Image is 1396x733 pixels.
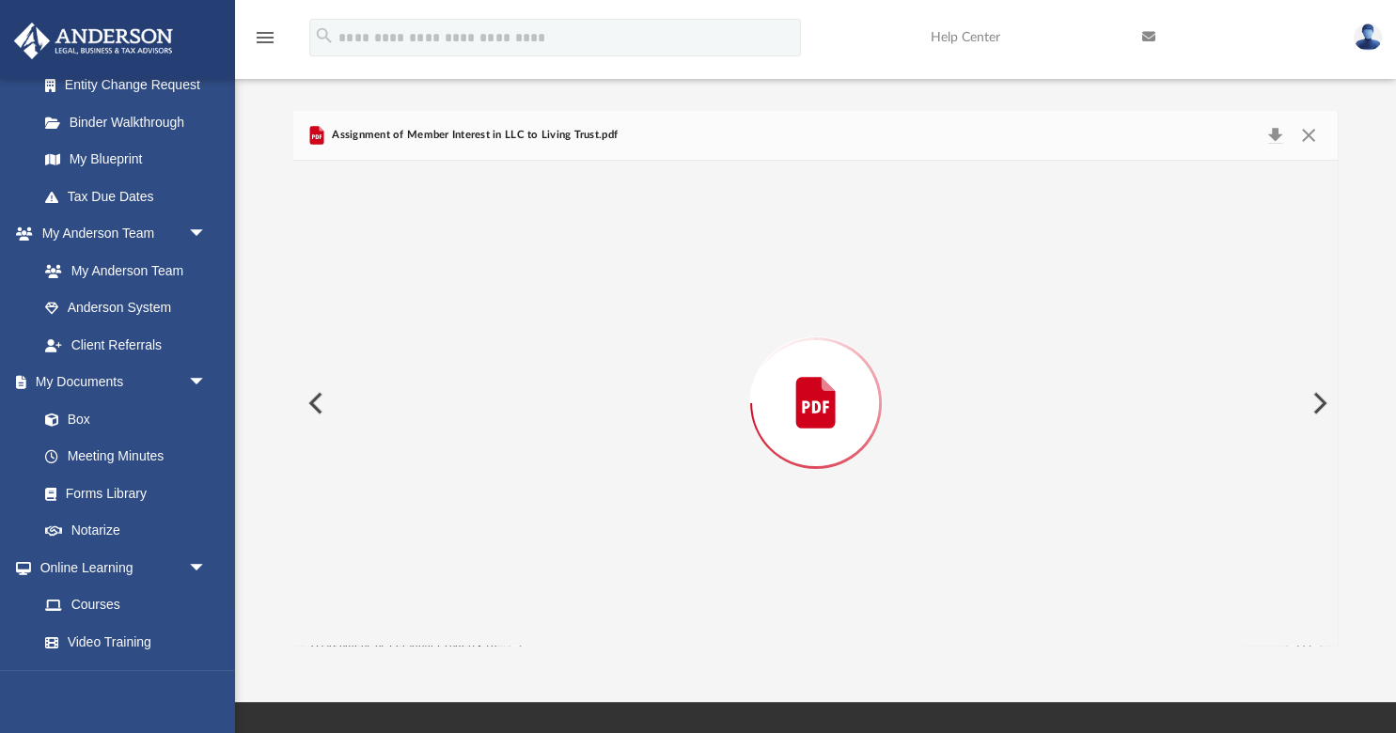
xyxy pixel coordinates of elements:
[8,23,179,59] img: Anderson Advisors Platinum Portal
[254,36,276,49] a: menu
[1354,23,1382,51] img: User Pic
[26,67,235,104] a: Entity Change Request
[293,111,1339,646] div: Preview
[328,127,618,144] span: Assignment of Member Interest in LLC to Living Trust.pdf
[26,623,216,661] a: Video Training
[26,475,216,512] a: Forms Library
[188,215,226,254] span: arrow_drop_down
[188,549,226,587] span: arrow_drop_down
[26,512,226,550] a: Notarize
[26,141,226,179] a: My Blueprint
[26,178,235,215] a: Tax Due Dates
[188,364,226,402] span: arrow_drop_down
[1258,122,1292,148] button: Download
[26,400,216,438] a: Box
[26,289,226,327] a: Anderson System
[254,26,276,49] i: menu
[1292,122,1325,148] button: Close
[314,25,335,46] i: search
[26,252,216,289] a: My Anderson Team
[26,661,226,698] a: Resources
[26,326,226,364] a: Client Referrals
[26,586,226,624] a: Courses
[26,438,226,476] a: Meeting Minutes
[13,215,226,253] a: My Anderson Teamarrow_drop_down
[26,103,235,141] a: Binder Walkthrough
[13,549,226,586] a: Online Learningarrow_drop_down
[1297,377,1339,429] button: Next File
[13,364,226,401] a: My Documentsarrow_drop_down
[293,377,335,429] button: Previous File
